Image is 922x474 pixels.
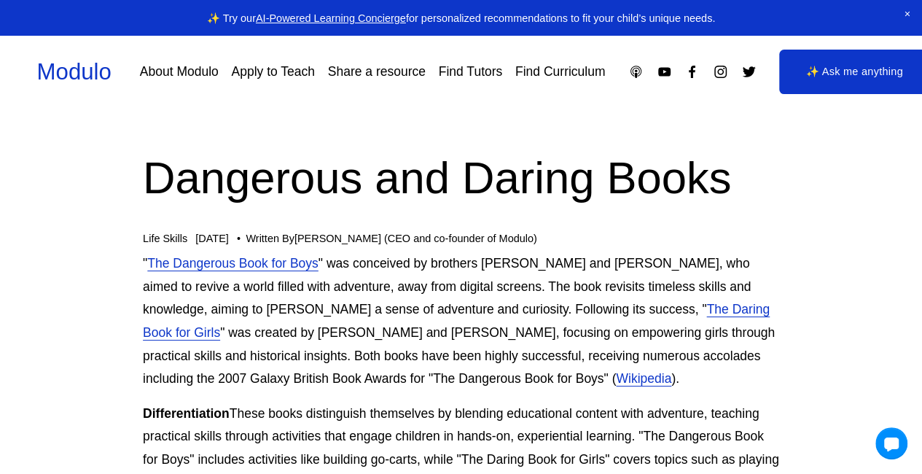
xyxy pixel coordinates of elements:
[256,12,406,24] a: AI-Powered Learning Concierge
[294,233,537,244] a: [PERSON_NAME] (CEO and co-founder of Modulo)
[147,256,318,271] a: The Dangerous Book for Boys
[616,371,671,386] a: Wikipedia
[684,64,700,79] a: Facebook
[195,233,229,244] span: [DATE]
[515,59,606,85] a: Find Curriculum
[713,64,728,79] a: Instagram
[741,64,757,79] a: Twitter
[328,59,426,85] a: Share a resource
[439,59,503,85] a: Find Tutors
[37,59,112,85] a: Modulo
[657,64,672,79] a: YouTube
[143,252,779,390] p: " " was conceived by brothers [PERSON_NAME] and [PERSON_NAME], who aimed to revive a world filled...
[143,302,770,340] a: The Daring Book for Girls
[140,59,219,85] a: About Modulo
[143,147,779,209] h1: Dangerous and Daring Books
[143,233,187,244] a: Life Skills
[143,406,230,421] strong: Differentiation
[628,64,644,79] a: Apple Podcasts
[231,59,314,85] a: Apply to Teach
[246,233,536,245] div: Written By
